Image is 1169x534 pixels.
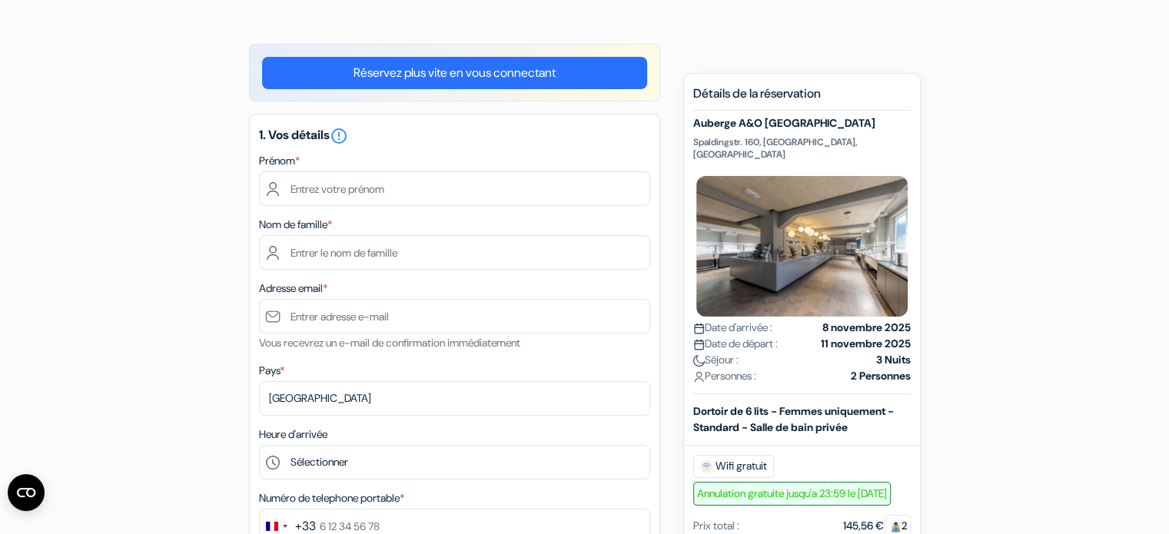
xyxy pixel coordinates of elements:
[259,153,300,169] label: Prénom
[851,368,911,384] strong: 2 Personnes
[259,426,327,443] label: Heure d'arrivée
[693,117,911,130] h5: Auberge A&O [GEOGRAPHIC_DATA]
[693,336,778,352] span: Date de départ :
[693,518,739,534] div: Prix total :
[693,323,705,334] img: calendar.svg
[843,518,911,534] div: 145,56 €
[890,521,902,532] img: guest.svg
[259,235,650,270] input: Entrer le nom de famille
[693,482,891,506] span: Annulation gratuite jusqu'a 23:59 le [DATE]
[259,127,650,145] h5: 1. Vos détails
[693,404,894,434] b: Dortoir de 6 lits - Femmes uniquement - Standard - Salle de bain privée
[8,474,45,511] button: Ouvrir le widget CMP
[693,371,705,383] img: user_icon.svg
[262,57,647,89] a: Réservez plus vite en vous connectant
[259,336,520,350] small: Vous recevrez un e-mail de confirmation immédiatement
[876,352,911,368] strong: 3 Nuits
[259,490,404,506] label: Numéro de telephone portable
[693,86,911,111] h5: Détails de la réservation
[822,320,911,336] strong: 8 novembre 2025
[259,171,650,206] input: Entrez votre prénom
[693,320,772,336] span: Date d'arrivée :
[693,339,705,350] img: calendar.svg
[693,455,774,478] span: Wifi gratuit
[693,355,705,367] img: moon.svg
[259,299,650,333] input: Entrer adresse e-mail
[330,127,348,143] a: error_outline
[259,217,332,233] label: Nom de famille
[259,280,327,297] label: Adresse email
[693,352,739,368] span: Séjour :
[693,368,756,384] span: Personnes :
[821,336,911,352] strong: 11 novembre 2025
[693,136,911,161] p: Spaldingstr. 160, [GEOGRAPHIC_DATA], [GEOGRAPHIC_DATA]
[259,363,284,379] label: Pays
[330,127,348,145] i: error_outline
[700,460,712,473] img: free_wifi.svg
